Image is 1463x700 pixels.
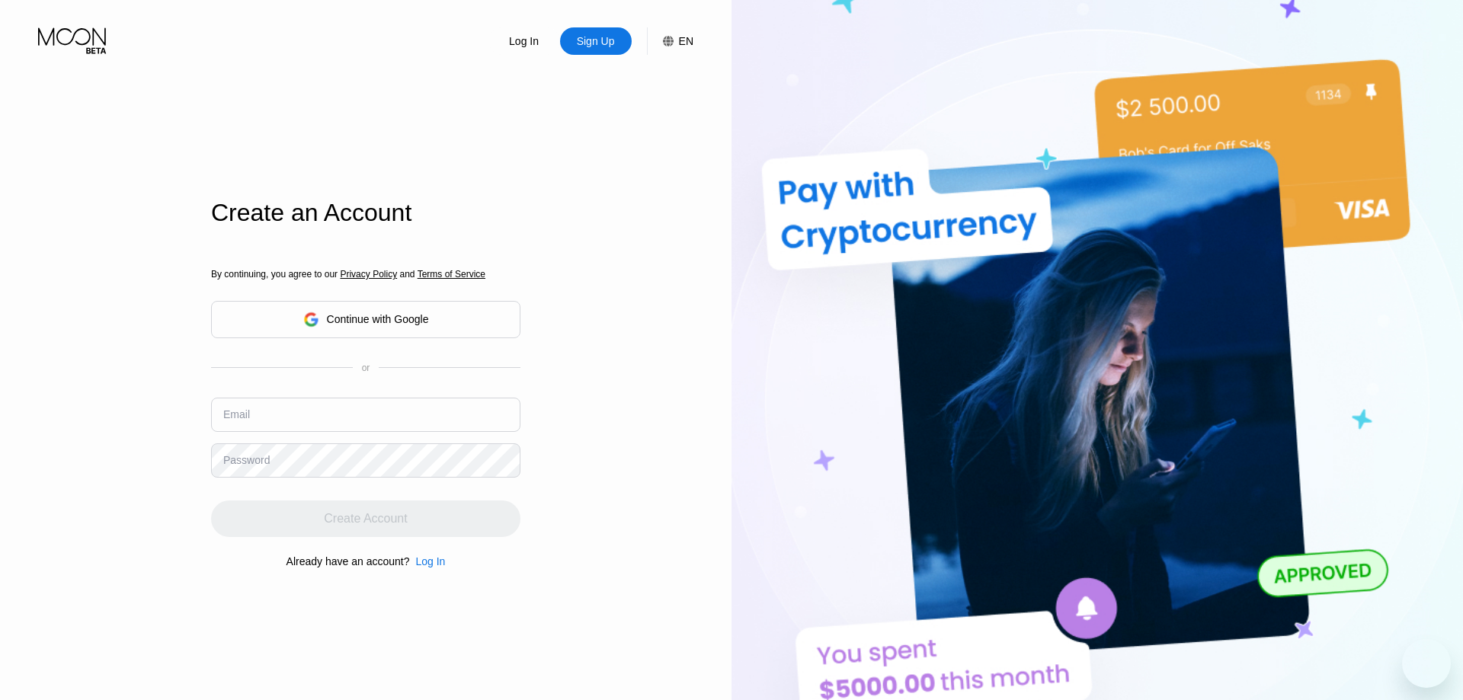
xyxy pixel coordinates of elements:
div: Already have an account? [287,555,410,567]
div: or [362,363,370,373]
span: and [397,269,418,280]
div: Continue with Google [211,301,520,338]
div: Log In [507,34,540,49]
div: Password [223,454,270,466]
div: Log In [415,555,445,567]
div: Create an Account [211,199,520,227]
div: Email [223,408,250,420]
div: Log In [409,555,445,567]
div: EN [647,27,693,55]
span: Terms of Service [418,269,485,280]
div: EN [679,35,693,47]
div: Sign Up [560,27,632,55]
div: By continuing, you agree to our [211,269,520,280]
div: Sign Up [575,34,616,49]
div: Continue with Google [327,313,429,325]
iframe: 開啟傳訊視窗按鈕 [1402,639,1451,688]
span: Privacy Policy [340,269,397,280]
div: Log In [488,27,560,55]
